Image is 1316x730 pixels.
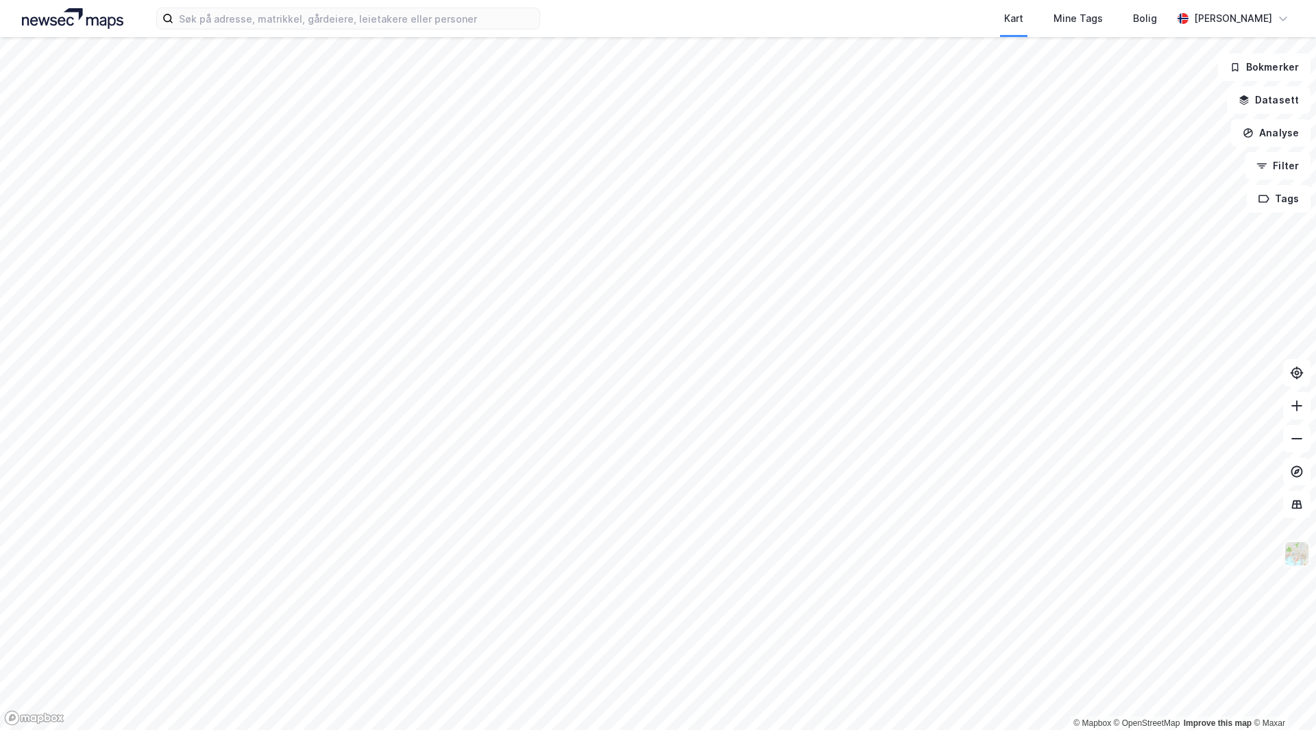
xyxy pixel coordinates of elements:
[1053,10,1103,27] div: Mine Tags
[173,8,539,29] input: Søk på adresse, matrikkel, gårdeiere, leietakere eller personer
[1247,664,1316,730] iframe: Chat Widget
[1004,10,1023,27] div: Kart
[1184,718,1252,728] a: Improve this map
[1284,541,1310,567] img: Z
[4,710,64,726] a: Mapbox homepage
[1194,10,1272,27] div: [PERSON_NAME]
[1247,664,1316,730] div: Kontrollprogram for chat
[1231,119,1311,147] button: Analyse
[1114,718,1180,728] a: OpenStreetMap
[1227,86,1311,114] button: Datasett
[1245,152,1311,180] button: Filter
[1133,10,1157,27] div: Bolig
[1073,718,1111,728] a: Mapbox
[1218,53,1311,81] button: Bokmerker
[22,8,123,29] img: logo.a4113a55bc3d86da70a041830d287a7e.svg
[1247,185,1311,212] button: Tags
